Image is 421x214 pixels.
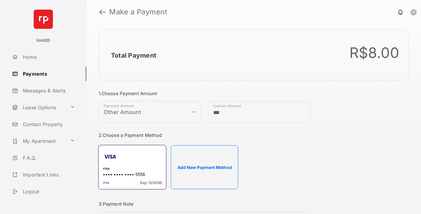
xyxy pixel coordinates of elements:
[10,117,87,131] a: Contact Property
[10,100,68,115] a: Lease Options
[10,67,87,81] a: Payments
[99,91,310,96] h3: 1. Choose Payment Amount
[171,145,238,189] button: Add New Payment Method
[10,134,68,148] a: My Apartment
[10,167,77,182] a: Important Links
[10,83,87,98] a: Messages & Alerts
[99,145,166,189] div: visa•••• •••• •••• 5556visaExp: 12/2036
[103,180,109,185] span: visa
[103,172,162,178] div: •••• •••• •••• 5556
[99,132,310,138] h3: 2. Choose a Payment Method
[349,44,399,62] div: R$8.00
[10,50,87,64] a: Home
[103,166,162,172] div: visa
[10,151,87,165] a: F.A.Q.
[10,184,87,199] a: Logout
[99,201,310,207] h3: 3. Payment Note
[140,180,162,185] span: Exp: 12/2036
[34,10,53,29] img: svg+xml;base64,PHN2ZyB4bWxucz0iaHR0cDovL3d3dy53My5vcmcvMjAwMC9zdmciIHdpZHRoPSI2NCIgaGVpZ2h0PSI2NC...
[36,38,50,44] p: Unit20
[111,52,156,59] h2: Total Payment
[109,8,167,16] strong: Make a Payment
